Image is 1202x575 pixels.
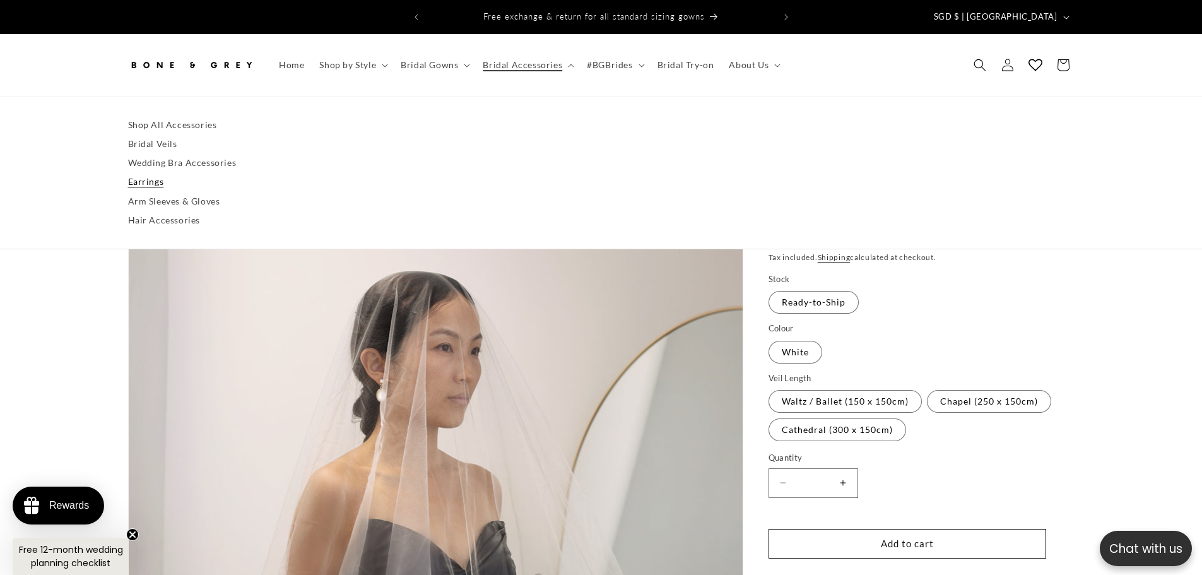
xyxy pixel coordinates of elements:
p: Chat with us [1100,540,1192,558]
summary: About Us [721,52,786,78]
span: SGD $ | [GEOGRAPHIC_DATA] [934,11,1058,23]
legend: Colour [769,323,795,335]
a: Home [271,52,312,78]
label: White [769,341,822,364]
span: Free exchange & return for all standard sizing gowns [483,11,705,21]
span: Bridal Try-on [657,59,714,71]
a: Bone and Grey Bridal [123,47,259,84]
summary: Shop by Style [312,52,393,78]
button: Write a review [863,19,946,40]
button: Next announcement [772,5,800,29]
summary: Bridal Accessories [475,52,579,78]
img: Bone and Grey Bridal [128,51,254,79]
button: SGD $ | [GEOGRAPHIC_DATA] [926,5,1075,29]
summary: Bridal Gowns [393,52,475,78]
button: Open chatbox [1100,531,1192,566]
label: Quantity [769,452,1046,465]
a: Shop All Accessories [128,116,1075,134]
label: Chapel (250 x 150cm) [927,390,1051,413]
span: About Us [729,59,769,71]
a: Bridal Try-on [650,52,722,78]
span: Bridal Accessories [483,59,562,71]
a: Bridal Veils [128,134,1075,153]
span: #BGBrides [587,59,632,71]
div: Rewards [49,500,89,511]
div: Free 12-month wedding planning checklistClose teaser [13,538,129,575]
label: Cathedral (300 x 150cm) [769,418,906,441]
a: Shipping [818,252,851,262]
a: Earrings [128,172,1075,191]
button: Previous announcement [403,5,430,29]
button: Close teaser [126,528,139,541]
summary: #BGBrides [579,52,649,78]
div: Tax included. calculated at checkout. [769,251,1075,264]
span: Free 12-month wedding planning checklist [19,543,123,569]
a: Wedding Bra Accessories [128,153,1075,172]
a: Arm Sleeves & Gloves [128,192,1075,211]
legend: Stock [769,273,791,286]
summary: Search [966,51,994,79]
a: Hair Accessories [128,211,1075,230]
span: Bridal Gowns [401,59,458,71]
button: Add to cart [769,529,1046,559]
label: Waltz / Ballet (150 x 150cm) [769,390,922,413]
a: Write a review [84,72,139,82]
label: Ready-to-Ship [769,291,859,314]
legend: Veil Length [769,372,813,385]
span: Shop by Style [319,59,376,71]
span: Home [279,59,304,71]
